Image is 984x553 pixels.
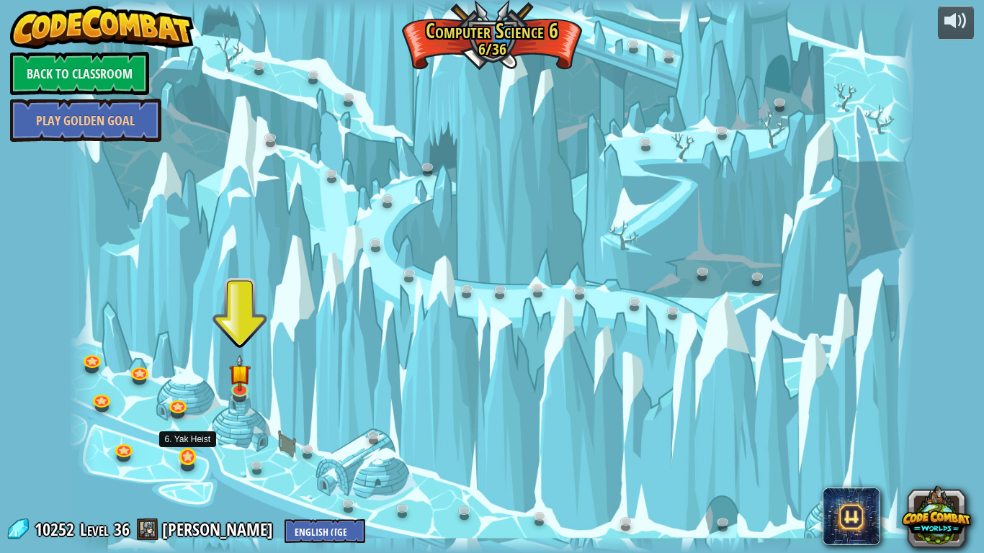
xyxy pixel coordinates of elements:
[10,99,161,142] a: Play Golden Goal
[938,6,974,40] button: Adjust volume
[162,518,277,541] a: [PERSON_NAME]
[114,518,130,541] span: 36
[80,518,109,541] span: Level
[10,6,194,49] img: CodeCombat - Learn how to code by playing a game
[35,518,79,541] span: 10252
[228,354,250,391] img: level-banner-started.png
[10,52,149,95] a: Back to Classroom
